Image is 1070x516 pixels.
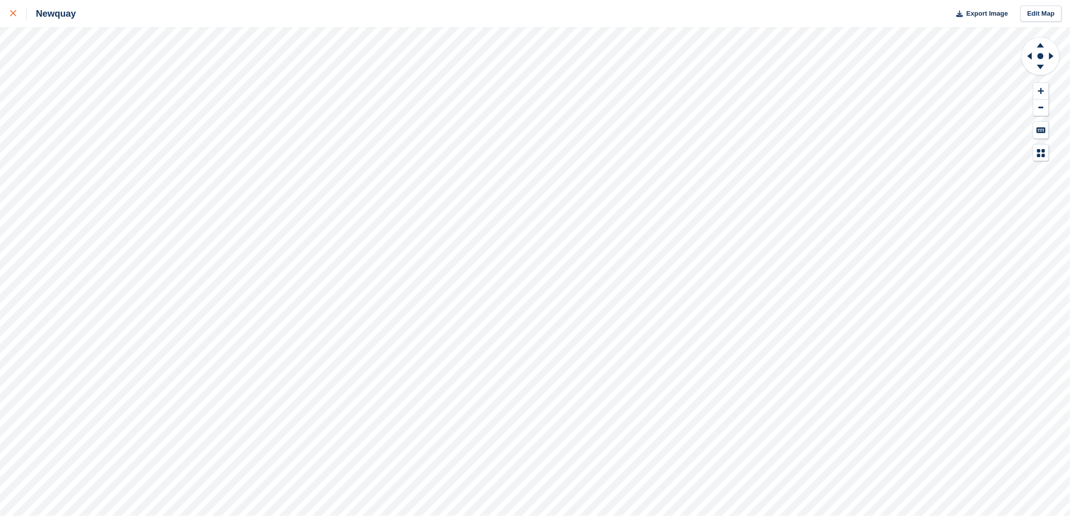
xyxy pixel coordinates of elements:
button: Zoom Out [1034,100,1049,116]
span: Export Image [966,9,1008,19]
a: Edit Map [1020,6,1062,22]
div: Newquay [27,8,76,20]
button: Keyboard Shortcuts [1034,122,1049,138]
button: Export Image [951,6,1008,22]
button: Zoom In [1034,83,1049,100]
button: Map Legend [1034,145,1049,161]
